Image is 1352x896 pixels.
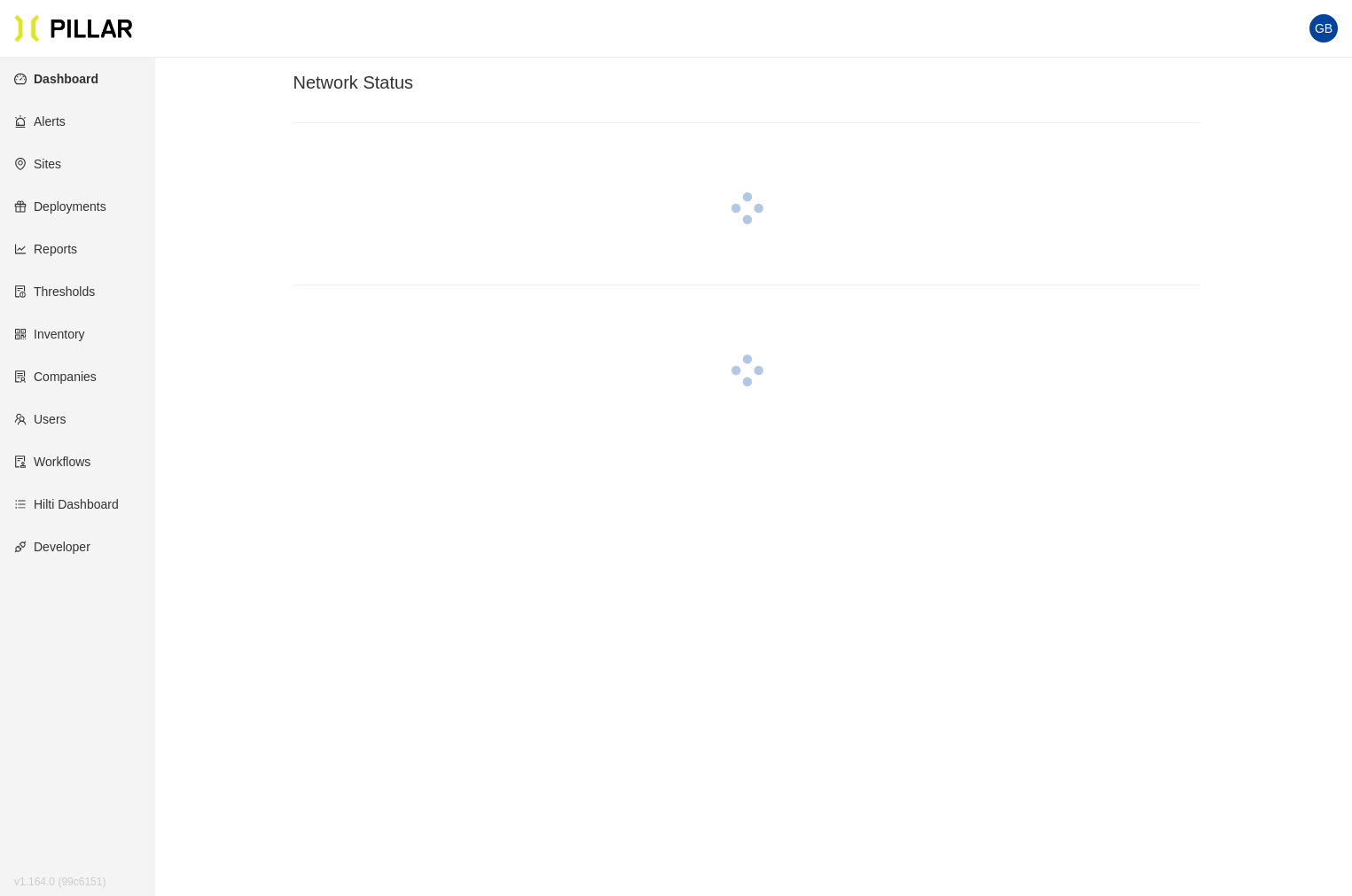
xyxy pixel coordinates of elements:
a: exceptionThresholds [14,284,95,299]
a: qrcodeInventory [14,327,85,341]
a: giftDeployments [14,199,106,214]
a: dashboardDashboard [14,72,98,86]
a: teamUsers [14,412,66,426]
img: Pillar Technologies [14,14,133,43]
a: solutionCompanies [14,370,97,384]
a: barsHilti Dashboard [14,497,119,511]
a: apiDeveloper [14,540,90,554]
a: line-chartReports [14,242,77,256]
span: GB [1315,14,1332,43]
a: environmentSites [14,157,61,171]
a: alertAlerts [14,114,66,129]
a: auditWorkflows [14,455,90,469]
h3: Network Status [293,72,1201,94]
